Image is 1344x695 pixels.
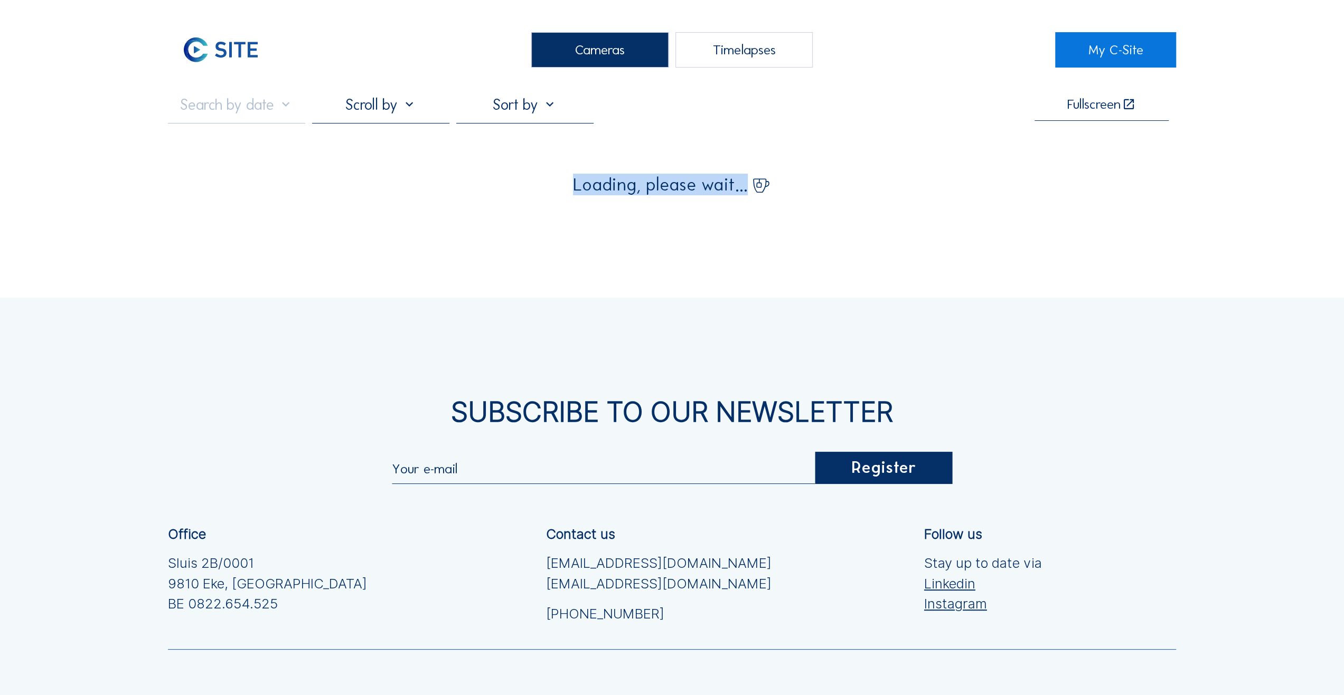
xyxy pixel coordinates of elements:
[924,527,982,541] div: Follow us
[531,32,669,68] div: Cameras
[546,553,772,574] a: [EMAIL_ADDRESS][DOMAIN_NAME]
[924,553,1042,614] div: Stay up to date via
[573,176,748,193] span: Loading, please wait...
[546,604,772,624] a: [PHONE_NUMBER]
[168,96,305,114] input: Search by date 󰅀
[675,32,813,68] div: Timelapses
[168,32,274,68] img: C-SITE Logo
[168,398,1176,425] div: Subscribe to our newsletter
[546,527,615,541] div: Contact us
[924,574,1042,594] a: Linkedin
[924,594,1042,614] a: Instagram
[168,32,289,68] a: C-SITE Logo
[1067,98,1121,112] div: Fullscreen
[1055,32,1176,68] a: My C-Site
[546,574,772,594] a: [EMAIL_ADDRESS][DOMAIN_NAME]
[168,553,367,614] div: Sluis 2B/0001 9810 Eke, [GEOGRAPHIC_DATA] BE 0822.654.525
[392,460,815,477] input: Your e-mail
[168,527,206,541] div: Office
[815,452,953,484] div: Register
